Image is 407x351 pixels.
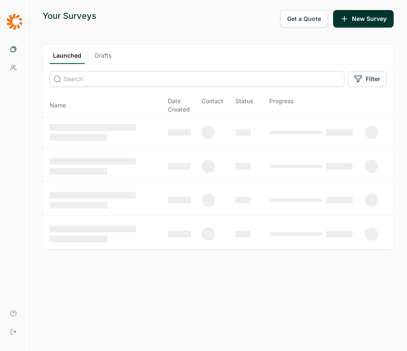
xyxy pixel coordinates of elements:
button: Filter [348,71,387,87]
button: Get a Quote [280,10,328,28]
button: New Survey [333,10,394,28]
div: Progress [269,97,293,114]
span: Date Created [168,97,198,114]
input: Search [50,71,344,87]
div: Your Surveys [43,10,96,22]
span: Filter [366,75,380,83]
div: Status [235,97,253,114]
span: Name [50,101,66,109]
a: Drafts [91,51,115,64]
a: Launched [50,51,85,64]
div: Contact [202,97,223,114]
